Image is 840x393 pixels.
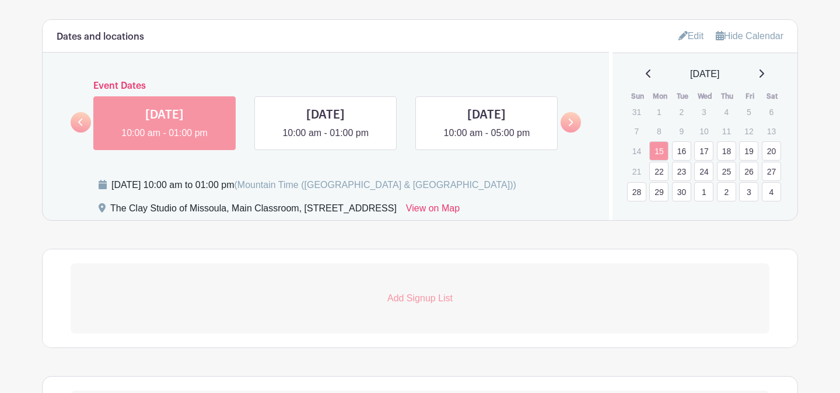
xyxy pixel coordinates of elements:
div: [DATE] 10:00 am to 01:00 pm [111,178,516,192]
a: Edit [678,26,704,46]
a: 27 [762,162,781,181]
a: 20 [762,141,781,161]
p: 8 [649,122,668,140]
p: 13 [762,122,781,140]
a: 26 [739,162,758,181]
a: Hide Calendar [716,31,783,41]
a: 4 [762,182,781,201]
p: 4 [717,103,736,121]
a: 19 [739,141,758,161]
a: 22 [649,162,668,181]
th: Tue [671,91,694,102]
span: (Mountain Time ([GEOGRAPHIC_DATA] & [GEOGRAPHIC_DATA])) [234,180,516,190]
p: 3 [694,103,713,121]
a: 25 [717,162,736,181]
p: 12 [739,122,758,140]
a: 30 [672,182,691,201]
th: Sat [761,91,784,102]
p: 14 [627,142,646,160]
th: Sun [626,91,649,102]
a: 23 [672,162,691,181]
a: Add Signup List [71,263,769,333]
a: 28 [627,182,646,201]
a: 17 [694,141,713,161]
a: 18 [717,141,736,161]
h6: Dates and locations [57,32,144,43]
th: Thu [716,91,739,102]
a: 2 [717,182,736,201]
h6: Event Dates [91,81,561,92]
div: The Clay Studio of Missoula, Main Classroom, [STREET_ADDRESS] [110,201,397,220]
p: 31 [627,103,646,121]
th: Wed [694,91,716,102]
p: 10 [694,122,713,140]
span: [DATE] [690,67,719,81]
p: Add Signup List [71,291,769,305]
a: 16 [672,141,691,161]
a: 1 [694,182,713,201]
th: Fri [738,91,761,102]
p: 6 [762,103,781,121]
p: 5 [739,103,758,121]
p: 11 [717,122,736,140]
p: 21 [627,162,646,180]
p: 1 [649,103,668,121]
a: 15 [649,141,668,161]
p: 2 [672,103,691,121]
a: 3 [739,182,758,201]
a: 24 [694,162,713,181]
a: View on Map [406,201,460,220]
a: 29 [649,182,668,201]
th: Mon [649,91,671,102]
p: 9 [672,122,691,140]
p: 7 [627,122,646,140]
